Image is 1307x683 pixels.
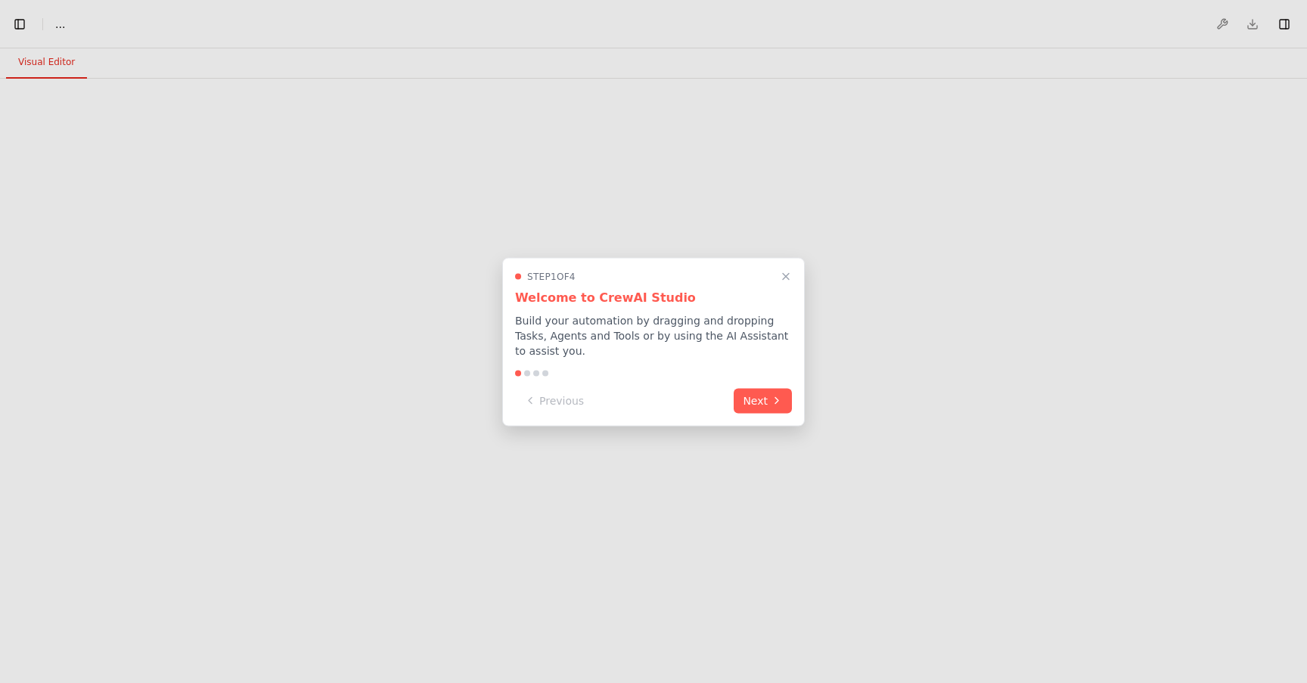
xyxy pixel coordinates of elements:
button: Close walkthrough [777,267,795,285]
button: Hide left sidebar [9,14,30,35]
span: Step 1 of 4 [527,270,576,282]
button: Next [734,388,792,413]
h3: Welcome to CrewAI Studio [515,288,792,306]
button: Previous [515,388,593,413]
p: Build your automation by dragging and dropping Tasks, Agents and Tools or by using the AI Assista... [515,312,792,358]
